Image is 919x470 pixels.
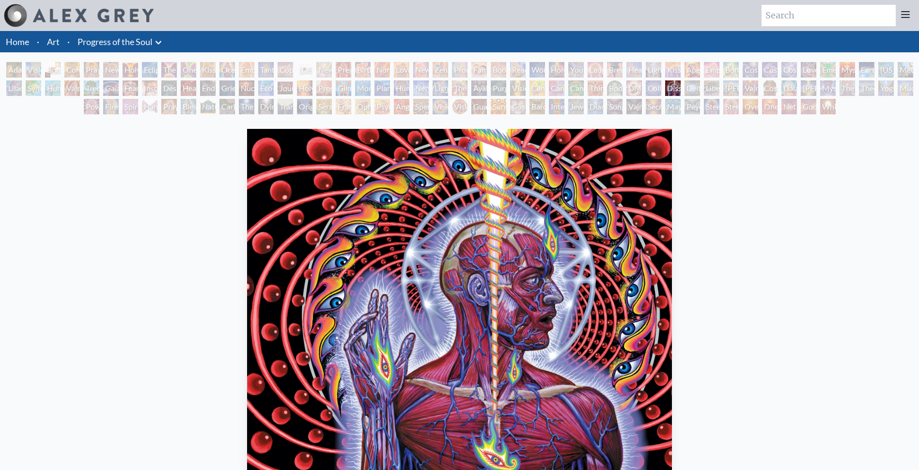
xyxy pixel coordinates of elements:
div: Bond [723,62,739,78]
div: Cosmic Creativity [743,62,758,78]
div: Power to the Peaceful [84,99,99,114]
div: Blessing Hand [181,99,196,114]
div: Godself [801,99,816,114]
div: Cannabis Sutra [549,80,564,96]
div: DMT - The Spirit Molecule [626,80,642,96]
div: Holy Grail [123,62,138,78]
div: Net of Being [781,99,797,114]
div: Vajra Horse [64,80,80,96]
div: Deities & Demons Drinking from the Milky Pool [685,80,700,96]
div: The Soul Finds It's Way [239,99,254,114]
div: Cosmic [DEMOGRAPHIC_DATA] [762,80,778,96]
div: Lilacs [6,80,22,96]
div: Caring [219,99,235,114]
div: Headache [181,80,196,96]
div: The Seer [840,80,855,96]
div: Spirit Animates the Flesh [123,99,138,114]
div: Kiss of the [MEDICAL_DATA] [665,62,681,78]
a: Art [47,35,60,48]
div: Copulating [278,62,293,78]
div: Fractal Eyes [336,99,351,114]
div: Networks [413,80,429,96]
div: Secret Writing Being [646,99,661,114]
input: Search [762,5,896,26]
div: Pregnancy [336,62,351,78]
div: Symbiosis: Gall Wasp & Oak Tree [26,80,41,96]
div: Body, Mind, Spirit [45,62,61,78]
div: [DEMOGRAPHIC_DATA] Embryo [297,62,312,78]
div: Guardian of Infinite Vision [471,99,487,114]
div: Wonder [530,62,545,78]
div: The Kiss [161,62,177,78]
div: Cannabis Mudra [530,80,545,96]
div: Seraphic Transport Docking on the Third Eye [316,99,332,114]
div: Journey of the Wounded Healer [278,80,293,96]
div: Despair [161,80,177,96]
div: Dissectional Art for Tool's Lateralus CD [665,80,681,96]
div: Promise [452,62,467,78]
div: Mystic Eye [820,80,836,96]
div: Prostration [316,80,332,96]
div: Grieving [219,80,235,96]
div: Nursing [374,62,390,78]
div: Lightworker [433,80,448,96]
div: Psychomicrograph of a Fractal Paisley Cherub Feather Tip [374,99,390,114]
div: Spectral Lotus [413,99,429,114]
div: Holy Family [549,62,564,78]
div: Ayahuasca Visitation [471,80,487,96]
div: Young & Old [568,62,584,78]
div: [US_STATE] Song [878,62,894,78]
div: Nuclear Crucifixion [239,80,254,96]
div: [PERSON_NAME] [801,80,816,96]
div: Laughing Man [588,62,603,78]
div: Third Eye Tears of Joy [588,80,603,96]
div: Interbeing [549,99,564,114]
div: Kissing [200,62,216,78]
div: Birth [355,62,371,78]
div: Family [471,62,487,78]
div: Zena Lotus [433,62,448,78]
div: Love Circuit [394,62,409,78]
div: Eco-Atlas [258,80,274,96]
div: Endarkenment [200,80,216,96]
div: Song of Vajra Being [607,99,623,114]
a: Home [6,36,29,47]
div: Human Geometry [394,80,409,96]
div: Eclipse [142,62,157,78]
div: Metamorphosis [898,62,913,78]
div: Reading [510,62,526,78]
li: · [33,31,43,52]
div: Vajra Being [626,99,642,114]
div: Fear [123,80,138,96]
div: Vision Crystal Tondo [452,99,467,114]
div: Embracing [239,62,254,78]
div: Dalai Lama [781,80,797,96]
div: Humming Bird [45,80,61,96]
div: Insomnia [142,80,157,96]
div: Purging [491,80,506,96]
div: Love is a Cosmic Force [801,62,816,78]
div: Collective Vision [646,80,661,96]
div: Visionary Origin of Language [26,62,41,78]
li: · [63,31,74,52]
div: Nature of Mind [200,99,216,114]
div: Planetary Prayers [374,80,390,96]
div: Adam & Eve [6,62,22,78]
div: Empowerment [704,62,719,78]
div: Gaia [103,80,119,96]
div: Cosmic Lovers [781,62,797,78]
div: Aperture [685,62,700,78]
div: Peyote Being [685,99,700,114]
div: Dying [258,99,274,114]
div: New Man New Woman [103,62,119,78]
div: The Shulgins and their Alchemical Angels [452,80,467,96]
div: Praying [84,62,99,78]
div: Oversoul [743,99,758,114]
div: Healing [626,62,642,78]
div: Cosmic Elf [510,99,526,114]
div: Body/Mind as a Vibratory Field of Energy [607,80,623,96]
div: Lightweaver [646,62,661,78]
div: Boo-boo [491,62,506,78]
div: Jewel Being [568,99,584,114]
div: Mayan Being [665,99,681,114]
